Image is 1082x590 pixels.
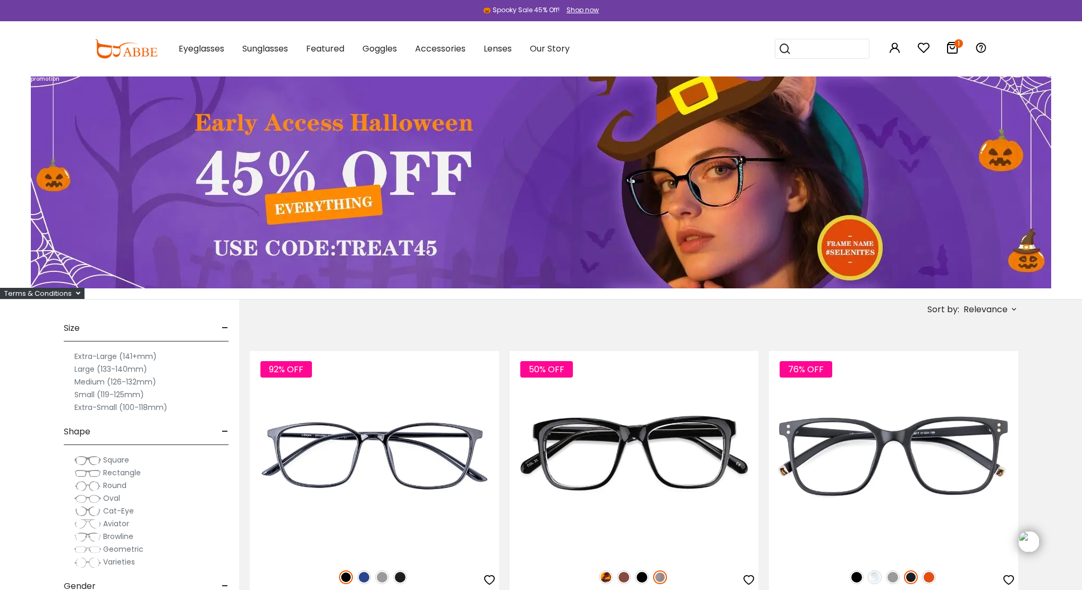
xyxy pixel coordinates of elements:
[74,532,101,542] img: Browline.png
[179,42,224,55] span: Eyeglasses
[599,570,613,584] img: Leopard
[954,39,963,48] i: 1
[306,42,344,55] span: Featured
[103,557,135,567] span: Varieties
[375,570,389,584] img: Gray
[415,42,466,55] span: Accessories
[74,455,101,466] img: Square.png
[74,506,101,517] img: Cat-Eye.png
[74,493,101,504] img: Oval.png
[904,570,918,584] img: Matte Black
[484,42,512,55] span: Lenses
[103,531,133,542] span: Browline
[64,419,90,444] span: Shape
[74,375,156,388] label: Medium (126-132mm)
[74,481,101,491] img: Round.png
[946,44,959,56] a: 1
[103,480,126,491] span: Round
[242,42,288,55] span: Sunglasses
[780,361,832,378] span: 76% OFF
[222,419,229,444] span: -
[95,39,157,58] img: abbeglasses.com
[357,570,371,584] img: Blue
[31,76,60,82] h1: promotion
[103,544,143,554] span: Geometric
[250,351,499,559] img: Black Polit - TR ,Universal Bridge Fit
[617,570,631,584] img: Brown
[103,455,129,465] span: Square
[103,493,120,503] span: Oval
[103,506,134,516] span: Cat-Eye
[74,401,167,414] label: Extra-Small (100-118mm)
[74,363,147,375] label: Large (133-140mm)
[393,570,407,584] img: Matte Black
[64,315,80,341] span: Size
[74,519,101,529] img: Aviator.png
[74,350,157,363] label: Extra-Large (141+mm)
[74,544,101,555] img: Geometric.png
[260,361,312,378] span: 92% OFF
[483,5,560,15] div: 🎃 Spooky Sale 45% Off!
[74,468,101,478] img: Rectangle.png
[567,5,599,15] div: Shop now
[31,76,1051,288] img: promotion
[653,570,667,584] img: Gun
[769,351,1018,559] img: Matte-black Nocan - TR ,Universal Bridge Fit
[103,467,141,478] span: Rectangle
[963,300,1008,319] span: Relevance
[520,361,573,378] span: 50% OFF
[103,518,129,529] span: Aviator
[868,570,882,584] img: Clear
[510,351,759,559] img: Gun Laya - Plastic ,Universal Bridge Fit
[922,570,936,584] img: Orange
[74,388,144,401] label: Small (119-125mm)
[362,42,397,55] span: Goggles
[222,315,229,341] span: -
[561,5,599,14] a: Shop now
[886,570,900,584] img: Gray
[850,570,864,584] img: Black
[339,570,353,584] img: Black
[530,42,570,55] span: Our Story
[635,570,649,584] img: Black
[74,557,101,568] img: Varieties.png
[927,303,959,315] span: Sort by:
